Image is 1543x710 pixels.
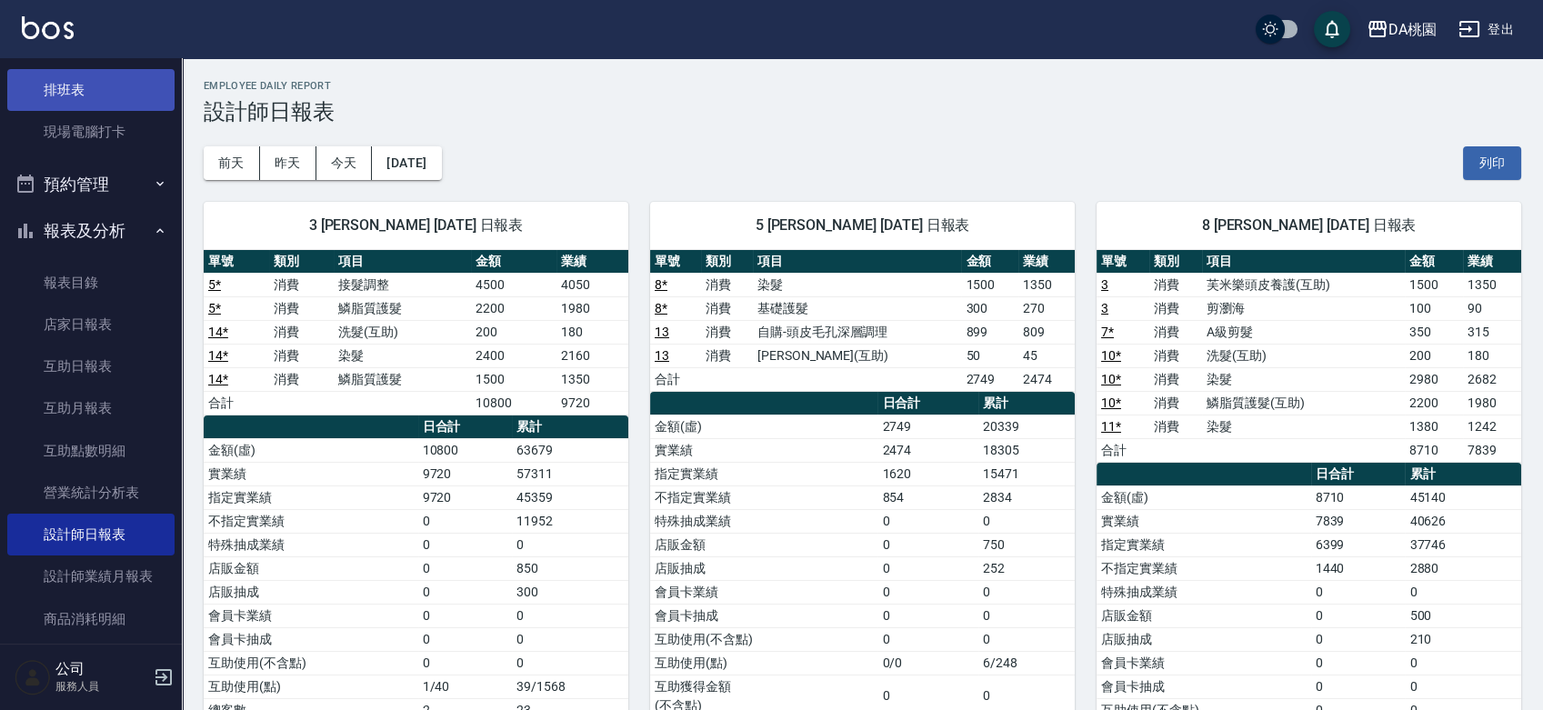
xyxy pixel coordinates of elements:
td: 消費 [269,273,335,296]
th: 金額 [1405,250,1463,274]
th: 日合計 [418,415,513,439]
span: 8 [PERSON_NAME] [DATE] 日報表 [1118,216,1499,235]
button: [DATE] [372,146,441,180]
td: 0 [512,604,628,627]
td: 1350 [1018,273,1075,296]
a: 互助點數明細 [7,430,175,472]
td: 特殊抽成業績 [204,533,418,556]
th: 金額 [961,250,1017,274]
td: 45359 [512,485,628,509]
td: 300 [512,580,628,604]
td: 0 [512,533,628,556]
td: 809 [1018,320,1075,344]
td: 200 [471,320,556,344]
td: 270 [1018,296,1075,320]
th: 累計 [512,415,628,439]
td: 會員卡業績 [1097,651,1311,675]
td: 合計 [650,367,701,391]
td: 1380 [1405,415,1463,438]
td: 2749 [961,367,1017,391]
button: save [1314,11,1350,47]
td: 11952 [512,509,628,533]
button: 今天 [316,146,373,180]
th: 單號 [204,250,269,274]
th: 項目 [1202,250,1405,274]
td: 9720 [556,391,628,415]
td: 200 [1405,344,1463,367]
td: 0 [877,556,977,580]
td: 180 [1463,344,1521,367]
button: 列印 [1463,146,1521,180]
td: 0 [418,509,513,533]
td: 2474 [1018,367,1075,391]
td: 9720 [418,485,513,509]
td: 180 [556,320,628,344]
td: 0 [418,627,513,651]
td: 210 [1405,627,1521,651]
td: 互助使用(不含點) [650,627,877,651]
button: 前天 [204,146,260,180]
td: 指定實業績 [1097,533,1311,556]
td: 0 [978,627,1075,651]
h3: 設計師日報表 [204,99,1521,125]
td: 指定實業績 [204,485,418,509]
td: 消費 [701,344,752,367]
td: 8710 [1405,438,1463,462]
td: 300 [961,296,1017,320]
div: DA桃園 [1388,18,1437,41]
td: 0 [877,580,977,604]
a: 設計師日報表 [7,514,175,555]
td: 50 [961,344,1017,367]
td: 不指定實業績 [204,509,418,533]
a: 13 [655,325,669,339]
td: 互助使用(不含點) [204,651,418,675]
td: 1/40 [418,675,513,698]
td: 洗髮(互助) [1202,344,1405,367]
a: 互助日報表 [7,345,175,387]
td: 1350 [1463,273,1521,296]
td: A級剪髮 [1202,320,1405,344]
td: 特殊抽成業績 [650,509,877,533]
td: 互助使用(點) [650,651,877,675]
td: 2682 [1463,367,1521,391]
td: 1350 [556,367,628,391]
td: 315 [1463,320,1521,344]
td: 0 [1311,627,1406,651]
td: 850 [512,556,628,580]
td: 2400 [471,344,556,367]
a: 設計師業績月報表 [7,555,175,597]
td: 店販金額 [204,556,418,580]
td: 鱗脂質護髮(互助) [1202,391,1405,415]
td: 45 [1018,344,1075,367]
td: 消費 [701,296,752,320]
td: 消費 [701,320,752,344]
td: 0 [877,604,977,627]
th: 金額 [471,250,556,274]
td: 實業績 [650,438,877,462]
th: 類別 [1149,250,1202,274]
td: 自購-頭皮毛孔深層調理 [753,320,962,344]
td: 7839 [1311,509,1406,533]
td: 0/0 [877,651,977,675]
th: 單號 [650,250,701,274]
td: 0 [1405,580,1521,604]
td: 會員卡抽成 [1097,675,1311,698]
a: 13 [655,348,669,363]
td: 57311 [512,462,628,485]
td: 會員卡抽成 [204,627,418,651]
th: 累計 [978,392,1075,415]
th: 項目 [753,250,962,274]
table: a dense table [1097,250,1521,463]
td: 店販抽成 [650,556,877,580]
td: 基礎護髮 [753,296,962,320]
td: 0 [1311,580,1406,604]
td: 63679 [512,438,628,462]
td: 金額(虛) [204,438,418,462]
img: Logo [22,16,74,39]
th: 日合計 [877,392,977,415]
a: 營業統計分析表 [7,472,175,514]
td: 1440 [1311,556,1406,580]
td: 4500 [471,273,556,296]
td: 剪瀏海 [1202,296,1405,320]
a: 商品庫存表 [7,640,175,682]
